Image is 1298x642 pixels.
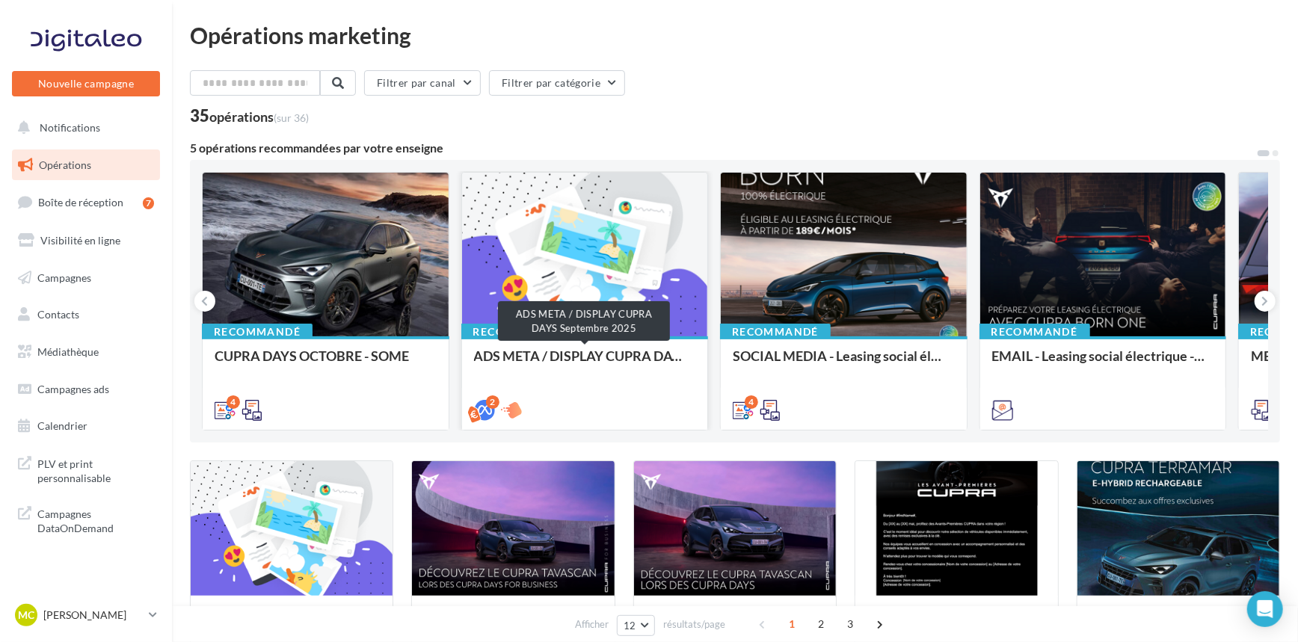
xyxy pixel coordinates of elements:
[9,498,163,542] a: Campagnes DataOnDemand
[202,324,313,340] div: Recommandé
[40,121,100,134] span: Notifications
[227,395,240,409] div: 4
[9,186,163,218] a: Boîte de réception7
[209,110,309,123] div: opérations
[190,108,309,124] div: 35
[215,348,437,378] div: CUPRA DAYS OCTOBRE - SOME
[733,348,955,378] div: SOCIAL MEDIA - Leasing social électrique - CUPRA Born
[663,617,725,632] span: résultats/page
[992,348,1214,378] div: EMAIL - Leasing social électrique - CUPRA Born One
[9,336,163,368] a: Médiathèque
[40,234,120,247] span: Visibilité en ligne
[489,70,625,96] button: Filtrer par catégorie
[9,299,163,330] a: Contacts
[9,448,163,492] a: PLV et print personnalisable
[474,348,696,378] div: ADS META / DISPLAY CUPRA DAYS Septembre 2025
[39,158,91,171] span: Opérations
[37,308,79,321] span: Contacts
[624,620,636,632] span: 12
[745,395,758,409] div: 4
[1247,591,1283,627] div: Open Intercom Messenger
[37,345,99,358] span: Médiathèque
[720,324,831,340] div: Recommandé
[810,612,834,636] span: 2
[37,454,154,486] span: PLV et print personnalisable
[274,111,309,124] span: (sur 36)
[461,324,572,340] div: Recommandé
[12,601,160,629] a: MC [PERSON_NAME]
[37,419,87,432] span: Calendrier
[9,112,157,143] button: Notifications
[9,374,163,405] a: Campagnes ads
[9,262,163,294] a: Campagnes
[979,324,1090,340] div: Recommandé
[190,142,1256,154] div: 5 opérations recommandées par votre enseigne
[364,70,481,96] button: Filtrer par canal
[781,612,805,636] span: 1
[37,271,91,283] span: Campagnes
[575,617,609,632] span: Afficher
[9,410,163,442] a: Calendrier
[12,71,160,96] button: Nouvelle campagne
[486,395,499,409] div: 2
[9,149,163,181] a: Opérations
[190,24,1280,46] div: Opérations marketing
[839,612,863,636] span: 3
[18,608,34,623] span: MC
[37,504,154,536] span: Campagnes DataOnDemand
[43,608,143,623] p: [PERSON_NAME]
[37,383,109,395] span: Campagnes ads
[617,615,655,636] button: 12
[38,196,123,209] span: Boîte de réception
[143,197,154,209] div: 7
[498,301,670,341] div: ADS META / DISPLAY CUPRA DAYS Septembre 2025
[9,225,163,256] a: Visibilité en ligne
